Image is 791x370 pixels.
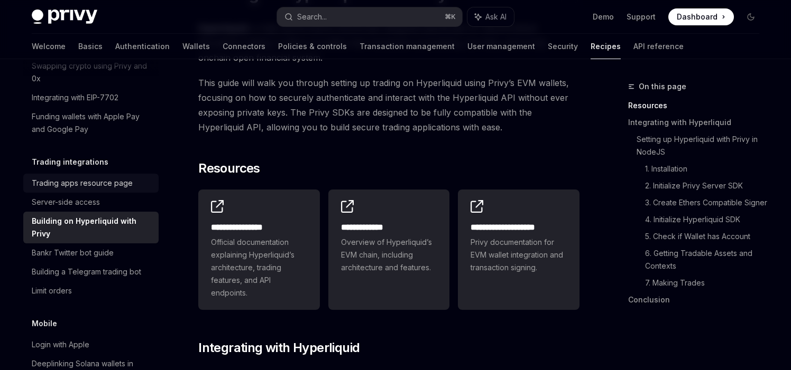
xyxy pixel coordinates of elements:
a: Login with Apple [23,335,159,354]
div: Funding wallets with Apple Pay and Google Pay [32,110,152,136]
a: 4. Initialize Hyperliquid SDK [645,211,768,228]
div: Login with Apple [32,338,89,351]
a: **** **** **** *****Privy documentation for EVM wallet integration and transaction signing. [458,189,580,310]
a: Funding wallets with Apple Pay and Google Pay [23,107,159,139]
a: Recipes [591,34,621,59]
button: Ask AI [467,7,514,26]
a: Integrating with EIP-7702 [23,88,159,107]
a: Authentication [115,34,170,59]
a: Transaction management [360,34,455,59]
span: Ask AI [485,12,507,22]
a: 3. Create Ethers Compatible Signer [645,194,768,211]
span: This guide will walk you through setting up trading on Hyperliquid using Privy’s EVM wallets, foc... [198,75,580,135]
a: 5. Check if Wallet has Account [645,228,768,245]
div: Limit orders [32,284,72,297]
button: Toggle dark mode [742,8,759,25]
div: Trading apps resource page [32,177,133,189]
a: Trading apps resource page [23,174,159,193]
a: Building a Telegram trading bot [23,262,159,281]
a: Setting up Hyperliquid with Privy in NodeJS [637,131,768,160]
a: Dashboard [668,8,734,25]
div: Building a Telegram trading bot [32,265,141,278]
span: Integrating with Hyperliquid [198,339,360,356]
span: ⌘ K [445,13,456,21]
span: Privy documentation for EVM wallet integration and transaction signing. [471,236,567,274]
a: Resources [628,97,768,114]
a: Integrating with Hyperliquid [628,114,768,131]
div: Bankr Twitter bot guide [32,246,114,259]
span: On this page [639,80,686,93]
a: User management [467,34,535,59]
a: Bankr Twitter bot guide [23,243,159,262]
a: Building on Hyperliquid with Privy [23,212,159,243]
h5: Trading integrations [32,156,108,168]
img: dark logo [32,10,97,24]
a: Basics [78,34,103,59]
a: Demo [593,12,614,22]
h5: Mobile [32,317,57,330]
a: Welcome [32,34,66,59]
a: **** **** ***Overview of Hyperliquid’s EVM chain, including architecture and features. [328,189,450,310]
a: API reference [633,34,684,59]
span: Dashboard [677,12,718,22]
a: 1. Installation [645,160,768,177]
button: Search...⌘K [277,7,462,26]
div: Integrating with EIP-7702 [32,91,118,104]
div: Server-side access [32,196,100,208]
a: 6. Getting Tradable Assets and Contexts [645,245,768,274]
a: 2. Initialize Privy Server SDK [645,177,768,194]
a: 7. Making Trades [645,274,768,291]
a: Server-side access [23,193,159,212]
a: Policies & controls [278,34,347,59]
a: Wallets [182,34,210,59]
div: Building on Hyperliquid with Privy [32,215,152,240]
a: Connectors [223,34,265,59]
a: Security [548,34,578,59]
span: Resources [198,160,260,177]
a: Limit orders [23,281,159,300]
span: Official documentation explaining Hyperliquid’s architecture, trading features, and API endpoints. [211,236,307,299]
div: Search... [297,11,327,23]
a: **** **** **** *Official documentation explaining Hyperliquid’s architecture, trading features, a... [198,189,320,310]
a: Support [627,12,656,22]
a: Conclusion [628,291,768,308]
span: Overview of Hyperliquid’s EVM chain, including architecture and features. [341,236,437,274]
